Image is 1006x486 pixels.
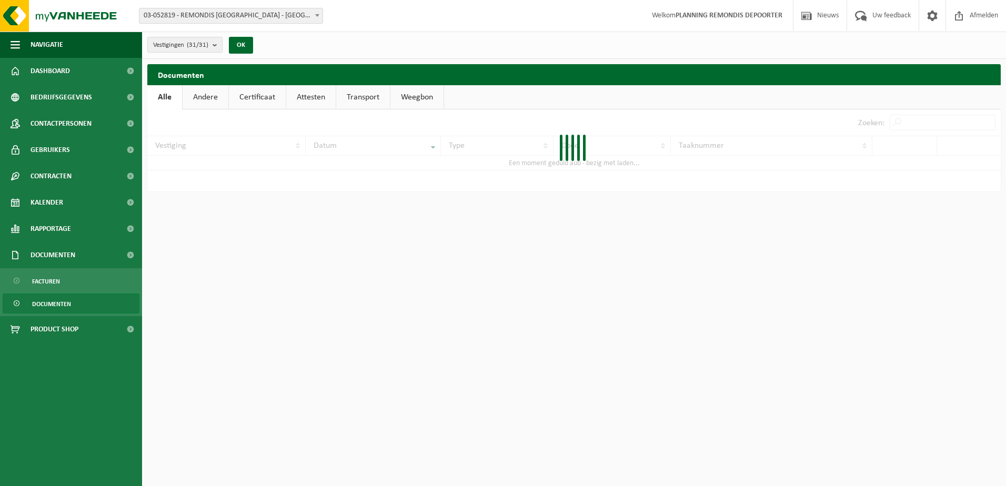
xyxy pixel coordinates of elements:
[336,85,390,109] a: Transport
[31,137,70,163] span: Gebruikers
[139,8,323,24] span: 03-052819 - REMONDIS WEST-VLAANDEREN - OOSTENDE
[3,293,139,313] a: Documenten
[139,8,323,23] span: 03-052819 - REMONDIS WEST-VLAANDEREN - OOSTENDE
[286,85,336,109] a: Attesten
[676,12,782,19] strong: PLANNING REMONDIS DEPOORTER
[31,110,92,137] span: Contactpersonen
[31,32,63,58] span: Navigatie
[31,58,70,84] span: Dashboard
[3,271,139,291] a: Facturen
[229,85,286,109] a: Certificaat
[187,42,208,48] count: (31/31)
[31,242,75,268] span: Documenten
[229,37,253,54] button: OK
[31,84,92,110] span: Bedrijfsgegevens
[147,64,1001,85] h2: Documenten
[31,189,63,216] span: Kalender
[183,85,228,109] a: Andere
[153,37,208,53] span: Vestigingen
[31,316,78,342] span: Product Shop
[31,216,71,242] span: Rapportage
[147,37,223,53] button: Vestigingen(31/31)
[32,294,71,314] span: Documenten
[390,85,444,109] a: Weegbon
[31,163,72,189] span: Contracten
[147,85,182,109] a: Alle
[32,271,60,291] span: Facturen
